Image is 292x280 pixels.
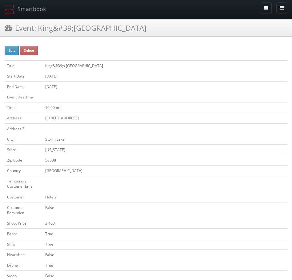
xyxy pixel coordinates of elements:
td: Drone [5,260,43,270]
td: Headshots [5,250,43,260]
td: True [43,260,287,270]
td: 10:00am [43,102,287,113]
td: True [43,229,287,239]
td: Stills [5,239,43,250]
td: Customer Reminder [5,202,43,218]
td: Temporary Customer Email [5,176,43,192]
td: End Date [5,81,43,92]
td: Address 2 [5,123,43,134]
td: Title [5,60,43,71]
td: [GEOGRAPHIC_DATA] [43,166,287,176]
td: City [5,134,43,144]
td: Storm Lake [43,134,287,144]
td: False [43,250,287,260]
img: smartbook-logo.png [5,5,14,14]
td: [STREET_ADDRESS] [43,113,287,123]
td: Country [5,166,43,176]
td: Time [5,102,43,113]
td: [DATE] [43,71,287,81]
td: [DATE] [43,81,287,92]
td: Panos [5,229,43,239]
td: 50588 [43,155,287,165]
td: Start Date [5,71,43,81]
td: False [43,202,287,218]
td: Event Deadline [5,92,43,102]
td: Zip Code [5,155,43,165]
td: State [5,144,43,155]
button: Delete [20,46,38,55]
td: 3,400 [43,218,287,228]
td: King&#39;s [GEOGRAPHIC_DATA] [43,60,287,71]
td: Hotels [43,192,287,202]
h3: Event: King&#39;[GEOGRAPHIC_DATA] [5,22,146,33]
button: Edit [5,46,19,55]
td: Shoot Price [5,218,43,228]
td: Customer [5,192,43,202]
td: True [43,239,287,250]
td: [US_STATE] [43,144,287,155]
td: Address [5,113,43,123]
